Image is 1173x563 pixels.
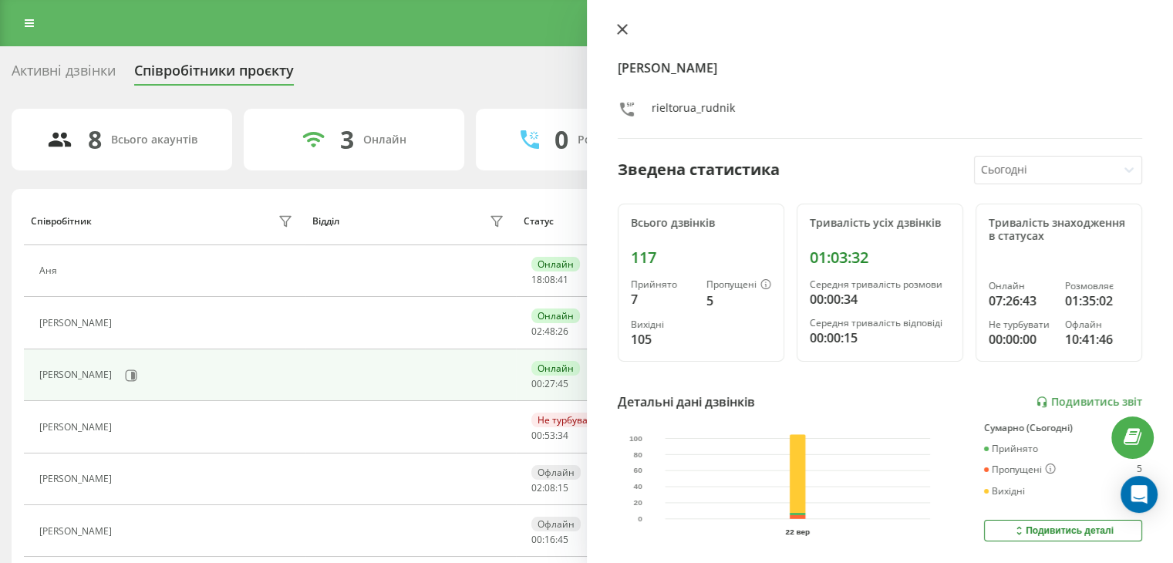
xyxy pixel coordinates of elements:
[706,279,771,292] div: Пропущені
[531,379,568,389] div: : :
[633,499,642,507] text: 20
[531,483,568,494] div: : :
[531,533,542,546] span: 00
[340,125,354,154] div: 3
[1121,476,1158,513] div: Open Intercom Messenger
[531,257,580,271] div: Онлайн
[629,434,642,443] text: 100
[531,308,580,323] div: Онлайн
[989,330,1053,349] div: 00:00:00
[544,481,555,494] span: 08
[554,125,568,154] div: 0
[638,515,642,524] text: 0
[544,377,555,390] span: 27
[989,319,1053,330] div: Не турбувати
[531,275,568,285] div: : :
[39,318,116,329] div: [PERSON_NAME]
[1036,396,1142,409] a: Подивитись звіт
[531,465,581,480] div: Офлайн
[363,133,406,147] div: Онлайн
[544,273,555,286] span: 08
[39,526,116,537] div: [PERSON_NAME]
[88,125,102,154] div: 8
[531,361,580,376] div: Онлайн
[12,62,116,86] div: Активні дзвінки
[312,216,339,227] div: Відділ
[989,217,1129,243] div: Тривалість знаходження в статусах
[618,59,1143,77] h4: [PERSON_NAME]
[558,273,568,286] span: 41
[631,319,694,330] div: Вихідні
[706,292,771,310] div: 5
[1013,524,1114,537] div: Подивитись деталі
[111,133,197,147] div: Всього акаунтів
[524,216,554,227] div: Статус
[633,467,642,475] text: 60
[558,429,568,442] span: 34
[531,430,568,441] div: : :
[544,429,555,442] span: 53
[989,292,1053,310] div: 07:26:43
[558,325,568,338] span: 26
[578,133,652,147] div: Розмовляють
[558,533,568,546] span: 45
[786,528,811,536] text: 22 вер
[652,100,735,123] div: rieltorua_rudnik
[810,318,950,329] div: Середня тривалість відповіді
[544,325,555,338] span: 48
[531,273,542,286] span: 18
[984,423,1142,433] div: Сумарно (Сьогодні)
[531,534,568,545] div: : :
[618,393,755,411] div: Детальні дані дзвінків
[134,62,294,86] div: Співробітники проєкту
[531,413,605,427] div: Не турбувати
[810,248,950,267] div: 01:03:32
[631,248,771,267] div: 117
[984,486,1025,497] div: Вихідні
[1065,319,1129,330] div: Офлайн
[810,279,950,290] div: Середня тривалість розмови
[39,369,116,380] div: [PERSON_NAME]
[989,281,1053,292] div: Онлайн
[531,517,581,531] div: Офлайн
[631,217,771,230] div: Всього дзвінків
[1137,464,1142,476] div: 5
[31,216,92,227] div: Співробітник
[531,325,542,338] span: 02
[558,481,568,494] span: 15
[558,377,568,390] span: 45
[39,422,116,433] div: [PERSON_NAME]
[1065,292,1129,310] div: 01:35:02
[531,326,568,337] div: : :
[531,429,542,442] span: 00
[631,279,694,290] div: Прийнято
[39,474,116,484] div: [PERSON_NAME]
[810,217,950,230] div: Тривалість усіх дзвінків
[633,483,642,491] text: 40
[631,290,694,308] div: 7
[984,443,1038,454] div: Прийнято
[810,290,950,308] div: 00:00:34
[810,329,950,347] div: 00:00:15
[531,377,542,390] span: 00
[618,158,780,181] div: Зведена статистика
[633,450,642,459] text: 80
[39,265,61,276] div: Аня
[984,520,1142,541] button: Подивитись деталі
[531,481,542,494] span: 02
[1065,330,1129,349] div: 10:41:46
[984,464,1056,476] div: Пропущені
[1065,281,1129,292] div: Розмовляє
[544,533,555,546] span: 16
[631,330,694,349] div: 105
